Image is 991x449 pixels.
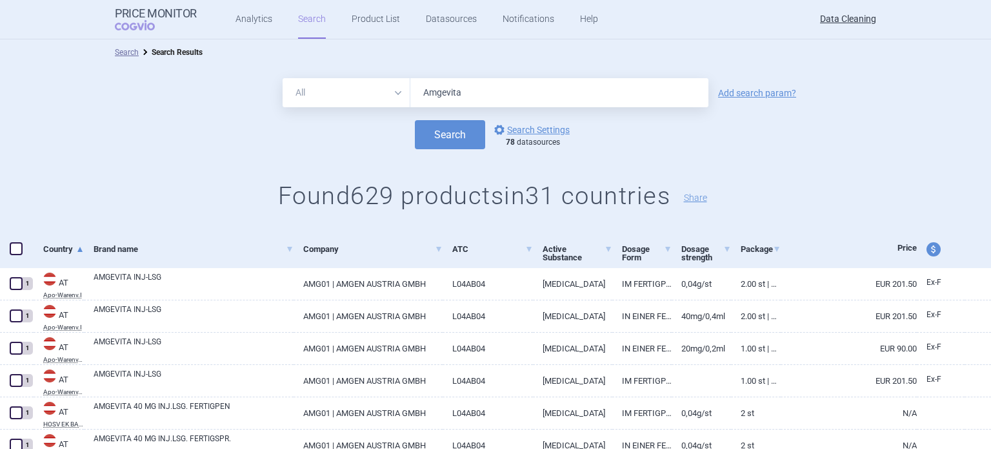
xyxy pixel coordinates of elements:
[731,268,781,300] a: 2.00 ST | Stück
[21,374,33,387] div: 1
[415,120,485,149] button: Search
[21,406,33,419] div: 1
[506,138,576,148] div: datasources
[533,397,612,429] a: [MEDICAL_DATA]
[622,233,672,273] a: Dosage Form
[43,305,56,318] img: Austria
[443,365,534,397] a: L04AB04
[917,338,965,357] a: Ex-F
[672,397,731,429] a: 0,04G/ST
[43,292,84,298] abbr: Apo-Warenv.I — Apothekerverlag Warenverzeichnis. Online database developed by the Österreichische...
[741,233,781,265] a: Package
[533,333,612,364] a: [MEDICAL_DATA]
[139,46,203,59] li: Search Results
[781,397,917,429] a: N/A
[926,342,941,351] span: Ex-factory price
[533,300,612,332] a: [MEDICAL_DATA]
[684,193,707,202] button: Share
[43,273,56,286] img: Austria
[897,243,917,253] span: Price
[43,434,56,447] img: Austria
[115,46,139,59] li: Search
[443,333,534,364] a: L04AB04
[43,421,84,428] abbr: HOSV EK BASIC — Erstattungskodex published by Hauptverband der österreichischen Sozialversicherun...
[612,365,672,397] a: IM FERTIGPEN 80MG/0,8ML
[43,337,56,350] img: Austria
[612,268,672,300] a: IM FERTIGPEN 40MG/0,4ML
[718,89,796,98] a: Add search param?
[781,365,917,397] a: EUR 201.50
[94,304,294,327] a: AMGEVITA INJ-LSG
[43,370,56,382] img: Austria
[672,268,731,300] a: 0,04G/ST
[926,375,941,384] span: Ex-factory price
[672,300,731,332] a: 40MG/0,4ML
[294,300,442,332] a: AMG01 | AMGEN AUSTRIA GMBH
[21,277,33,290] div: 1
[917,273,965,293] a: Ex-F
[115,20,173,30] span: COGVIO
[21,309,33,322] div: 1
[94,233,294,265] a: Brand name
[731,365,781,397] a: 1.00 ST | Stück
[781,333,917,364] a: EUR 90.00
[34,304,84,331] a: ATATApo-Warenv.I
[34,401,84,428] a: ATATHOSV EK BASIC
[21,342,33,355] div: 1
[294,397,442,429] a: AMG01 | AMGEN AUSTRIA GMBH
[34,336,84,363] a: ATATApo-Warenv.III
[533,268,612,300] a: [MEDICAL_DATA]
[443,397,534,429] a: L04AB04
[781,300,917,332] a: EUR 201.50
[152,48,203,57] strong: Search Results
[443,268,534,300] a: L04AB04
[731,300,781,332] a: 2.00 ST | Stück
[43,402,56,415] img: Austria
[781,268,917,300] a: EUR 201.50
[294,333,442,364] a: AMG01 | AMGEN AUSTRIA GMBH
[452,233,534,265] a: ATC
[34,271,84,298] a: ATATApo-Warenv.I
[443,300,534,332] a: L04AB04
[43,357,84,363] abbr: Apo-Warenv.III — Apothekerverlag Warenverzeichnis. Online database developed by the Österreichisc...
[612,300,672,332] a: IN EINER FERTIGSPRITZE
[926,310,941,319] span: Ex-factory price
[94,271,294,295] a: AMGEVITA INJ-LSG
[43,389,84,395] abbr: Apo-Warenv.III — Apothekerverlag Warenverzeichnis. Online database developed by the Österreichisc...
[917,306,965,325] a: Ex-F
[94,336,294,359] a: AMGEVITA INJ-LSG
[43,233,84,265] a: Country
[543,233,612,273] a: Active Substance
[731,397,781,429] a: 2 St
[492,122,570,138] a: Search Settings
[672,333,731,364] a: 20MG/0,2ML
[294,268,442,300] a: AMG01 | AMGEN AUSTRIA GMBH
[612,397,672,429] a: IM FERTIGPEN 40MG/0,4ML
[917,370,965,390] a: Ex-F
[303,233,442,265] a: Company
[115,48,139,57] a: Search
[731,333,781,364] a: 1.00 ST | Stück
[612,333,672,364] a: IN EINER FERTIGSPRITZE
[94,401,294,424] a: AMGEVITA 40 MG INJ.LSG. FERTIGPEN
[294,365,442,397] a: AMG01 | AMGEN AUSTRIA GMBH
[43,324,84,331] abbr: Apo-Warenv.I — Apothekerverlag Warenverzeichnis. Online database developed by the Österreichische...
[115,7,197,32] a: Price MonitorCOGVIO
[533,365,612,397] a: [MEDICAL_DATA]
[506,138,515,147] strong: 78
[115,7,197,20] strong: Price Monitor
[94,368,294,392] a: AMGEVITA INJ-LSG
[926,278,941,287] span: Ex-factory price
[681,233,731,273] a: Dosage strength
[34,368,84,395] a: ATATApo-Warenv.III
